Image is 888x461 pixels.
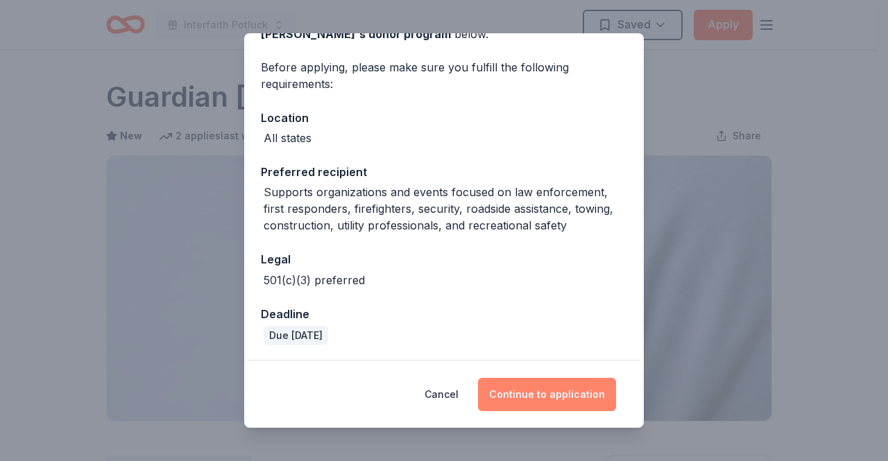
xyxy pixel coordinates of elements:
button: Continue to application [478,378,616,411]
div: Deadline [261,305,627,323]
div: Location [261,109,627,127]
div: Before applying, please make sure you fulfill the following requirements: [261,59,627,92]
div: Supports organizations and events focused on law enforcement, first responders, firefighters, sec... [264,184,627,234]
div: Preferred recipient [261,163,627,181]
button: Cancel [425,378,459,411]
div: Legal [261,250,627,268]
div: 501(c)(3) preferred [264,272,365,288]
div: All states [264,130,311,146]
div: Due [DATE] [264,326,328,345]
